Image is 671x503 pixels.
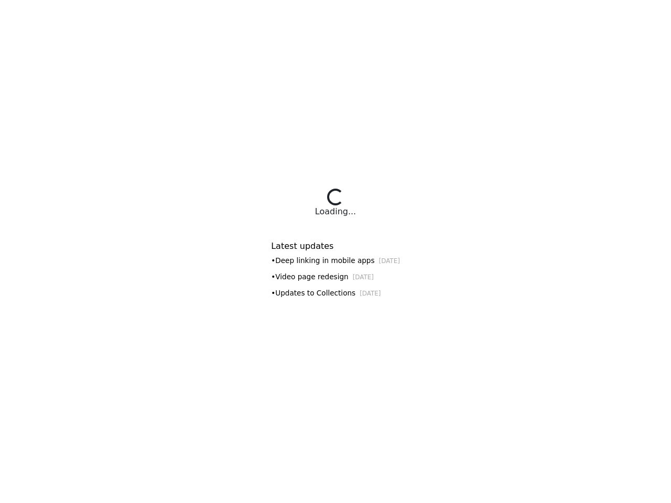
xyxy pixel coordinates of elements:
h6: Latest updates [271,241,400,251]
small: [DATE] [360,290,381,297]
small: [DATE] [379,257,400,265]
small: [DATE] [353,274,374,281]
div: • Video page redesign [271,271,400,282]
div: • Deep linking in mobile apps [271,255,400,266]
div: Loading... [315,205,356,218]
div: • Updates to Collections [271,288,400,299]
